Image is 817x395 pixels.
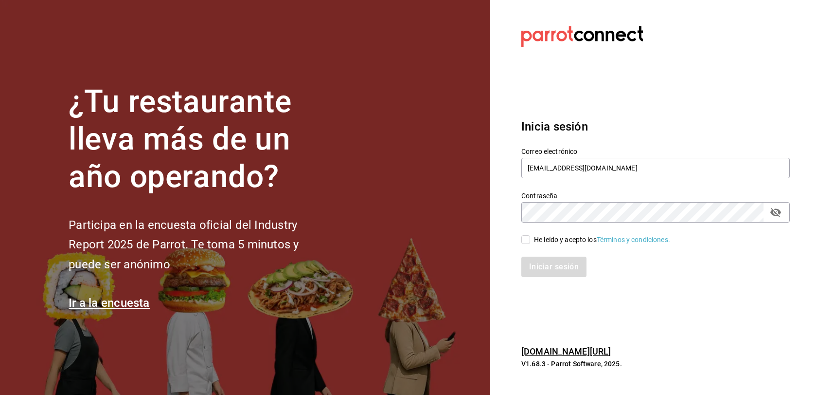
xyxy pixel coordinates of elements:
p: V1.68.3 - Parrot Software, 2025. [521,359,783,369]
label: Contraseña [521,192,790,199]
h3: Inicia sesión [521,118,783,135]
a: [DOMAIN_NAME][URL] [521,346,611,357]
a: Términos y condiciones. [597,236,670,244]
h2: Participa en la encuesta oficial del Industry Report 2025 de Parrot. Te toma 5 minutos y puede se... [69,215,331,275]
label: Correo electrónico [521,148,790,155]
a: Ir a la encuesta [69,296,150,310]
button: passwordField [767,204,784,221]
input: Ingresa tu correo electrónico [521,158,790,178]
h1: ¿Tu restaurante lleva más de un año operando? [69,83,331,195]
div: He leído y acepto los [534,235,670,245]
